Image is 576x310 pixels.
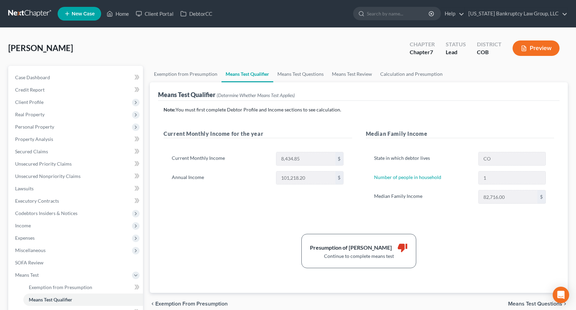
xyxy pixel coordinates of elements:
[23,294,143,306] a: Means Test Qualifier
[477,40,502,48] div: District
[10,145,143,158] a: Secured Claims
[155,301,228,307] span: Exemption from Presumption
[168,152,273,166] label: Current Monthly Income
[15,124,54,130] span: Personal Property
[10,170,143,182] a: Unsecured Nonpriority Claims
[15,260,44,265] span: SOFA Review
[15,136,53,142] span: Property Analysis
[168,171,273,185] label: Annual Income
[15,186,34,191] span: Lawsuits
[371,152,475,166] label: State in which debtor lives
[132,8,177,20] a: Client Portal
[553,287,569,303] div: Open Intercom Messenger
[15,247,46,253] span: Miscellaneous
[15,161,72,167] span: Unsecured Priority Claims
[430,49,433,55] span: 7
[371,190,475,204] label: Median Family Income
[374,174,441,180] a: Number of people in household
[508,301,562,307] span: Means Test Questions
[477,48,502,56] div: COB
[376,66,447,82] a: Calculation and Presumption
[15,74,50,80] span: Case Dashboard
[15,235,35,241] span: Expenses
[23,281,143,294] a: Exemption from Presumption
[15,99,44,105] span: Client Profile
[164,107,176,112] strong: Note:
[158,91,295,99] div: Means Test Qualifier
[15,272,39,278] span: Means Test
[508,301,568,307] button: Means Test Questions chevron_right
[15,210,77,216] span: Codebtors Insiders & Notices
[103,8,132,20] a: Home
[397,242,408,253] i: thumb_down
[164,106,554,113] p: You must first complete Debtor Profile and Income sections to see calculation.
[10,84,143,96] a: Credit Report
[366,130,554,138] h5: Median Family Income
[164,130,352,138] h5: Current Monthly Income for the year
[221,66,273,82] a: Means Test Qualifier
[310,253,408,260] div: Continue to complete means test
[150,301,155,307] i: chevron_left
[446,40,466,48] div: Status
[15,111,45,117] span: Real Property
[29,297,72,302] span: Means Test Qualifier
[10,133,143,145] a: Property Analysis
[479,171,545,184] input: --
[276,152,335,165] input: 0.00
[177,8,216,20] a: DebtorCC
[10,195,143,207] a: Executory Contracts
[479,190,537,203] input: 0.00
[441,8,464,20] a: Help
[15,198,59,204] span: Executory Contracts
[15,87,45,93] span: Credit Report
[537,190,545,203] div: $
[465,8,567,20] a: [US_STATE] Bankruptcy Law Group, LLC
[335,152,344,165] div: $
[217,92,295,98] span: (Determine Whether Means Test Applies)
[150,301,228,307] button: chevron_left Exemption from Presumption
[513,40,560,56] button: Preview
[273,66,328,82] a: Means Test Questions
[15,148,48,154] span: Secured Claims
[479,152,545,165] input: State
[410,40,435,48] div: Chapter
[29,284,92,290] span: Exemption from Presumption
[367,7,430,20] input: Search by name...
[410,48,435,56] div: Chapter
[15,223,31,228] span: Income
[15,173,81,179] span: Unsecured Nonpriority Claims
[10,71,143,84] a: Case Dashboard
[446,48,466,56] div: Lead
[8,43,73,53] span: [PERSON_NAME]
[10,257,143,269] a: SOFA Review
[150,66,221,82] a: Exemption from Presumption
[335,171,344,184] div: $
[10,182,143,195] a: Lawsuits
[562,301,568,307] i: chevron_right
[276,171,335,184] input: 0.00
[72,11,95,16] span: New Case
[10,158,143,170] a: Unsecured Priority Claims
[328,66,376,82] a: Means Test Review
[310,244,392,252] div: Presumption of [PERSON_NAME]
